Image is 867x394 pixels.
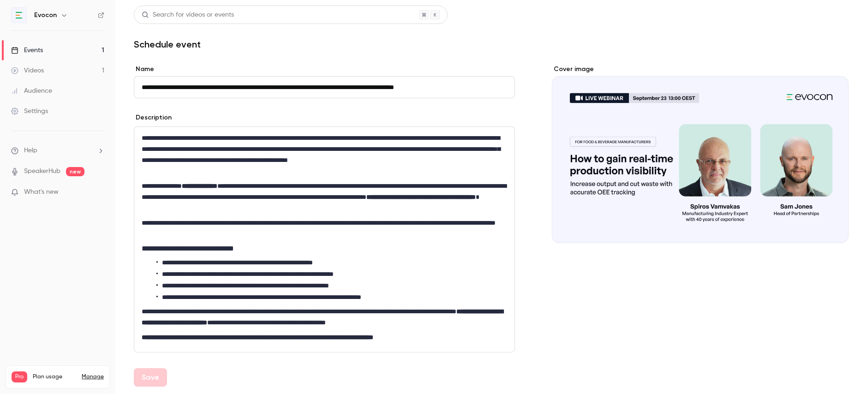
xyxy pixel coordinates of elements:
[552,65,849,74] label: Cover image
[93,188,104,197] iframe: Noticeable Trigger
[134,127,514,352] div: editor
[11,86,52,96] div: Audience
[134,113,172,122] label: Description
[552,65,849,243] section: Cover image
[11,107,48,116] div: Settings
[11,66,44,75] div: Videos
[142,10,234,20] div: Search for videos or events
[134,65,515,74] label: Name
[24,187,59,197] span: What's new
[33,373,76,381] span: Plan usage
[12,371,27,382] span: Pro
[24,167,60,176] a: SpeakerHub
[34,11,57,20] h6: Evocon
[12,8,26,23] img: Evocon
[11,46,43,55] div: Events
[134,126,515,352] section: description
[24,146,37,155] span: Help
[82,373,104,381] a: Manage
[66,167,84,176] span: new
[11,146,104,155] li: help-dropdown-opener
[134,39,849,50] h1: Schedule event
